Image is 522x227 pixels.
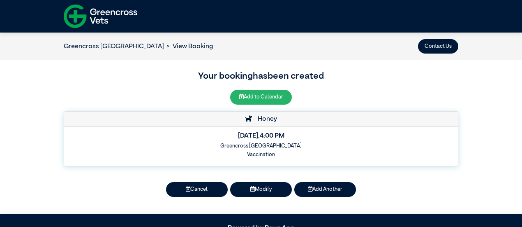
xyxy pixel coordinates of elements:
h6: Vaccination [69,152,453,158]
button: Add Another [294,182,356,197]
li: View Booking [164,42,213,51]
button: Contact Us [418,39,458,54]
button: Modify [230,182,292,197]
button: Cancel [166,182,228,197]
h3: Your booking has been created [64,70,458,84]
button: Add to Calendar [230,90,292,104]
span: Honey [254,116,277,122]
nav: breadcrumb [64,42,213,51]
h5: [DATE] , 4:00 PM [69,132,453,140]
img: f-logo [64,2,137,30]
h6: Greencross [GEOGRAPHIC_DATA] [69,143,453,149]
a: Greencross [GEOGRAPHIC_DATA] [64,43,164,50]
